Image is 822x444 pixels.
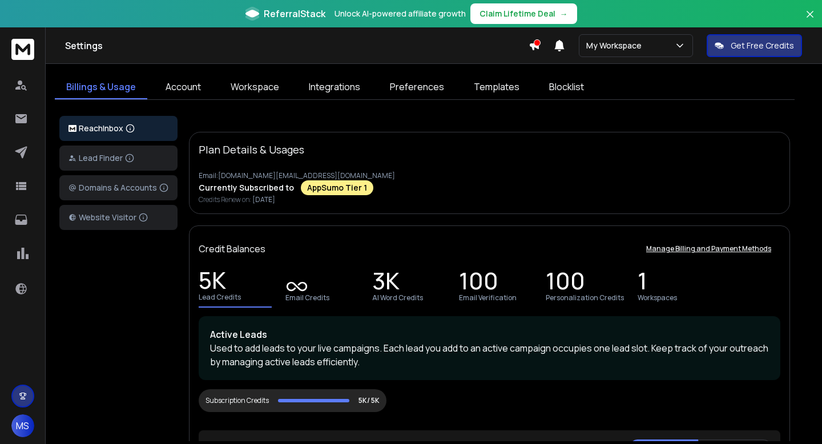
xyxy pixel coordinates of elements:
button: Manage Billing and Payment Methods [637,237,780,260]
p: 3K [372,275,400,291]
p: Email Verification [459,293,517,302]
span: → [560,8,568,19]
p: Used to add leads to your live campaigns. Each lead you add to an active campaign occupies one le... [210,341,769,369]
button: MS [11,414,34,437]
a: Blocklist [538,75,595,99]
div: AppSumo Tier 1 [301,180,373,195]
div: Subscription Credits [205,396,269,405]
p: Currently Subscribed to [199,182,294,193]
span: ReferralStack [264,7,325,21]
button: Close banner [803,7,817,34]
a: Workspace [219,75,291,99]
p: 5K/ 5K [358,396,380,405]
p: My Workspace [586,40,646,51]
p: 5K [199,275,226,290]
p: Unlock AI-powered affiliate growth [335,8,466,19]
p: Get Free Credits [731,40,794,51]
p: 100 [546,275,585,291]
button: Domains & Accounts [59,175,178,200]
p: Manage Billing and Payment Methods [646,244,771,253]
p: Plan Details & Usages [199,142,304,158]
p: 1 [638,275,647,291]
a: Integrations [297,75,372,99]
p: AI Word Credits [372,293,423,302]
button: ReachInbox [59,116,178,141]
p: Lead Credits [199,293,241,302]
button: Claim Lifetime Deal→ [470,3,577,24]
a: Preferences [378,75,456,99]
button: Lead Finder [59,146,178,171]
p: Active Leads [210,328,769,341]
p: Credits Renew on: [199,195,780,204]
span: [DATE] [252,195,275,204]
a: Billings & Usage [55,75,147,99]
a: Account [154,75,212,99]
h1: Settings [65,39,529,53]
a: Templates [462,75,531,99]
p: Workspaces [638,293,677,302]
p: Email: [DOMAIN_NAME][EMAIL_ADDRESS][DOMAIN_NAME] [199,171,780,180]
img: logo [68,125,76,132]
p: 100 [459,275,498,291]
button: Website Visitor [59,205,178,230]
button: Get Free Credits [707,34,802,57]
p: Email Credits [285,293,329,302]
p: Personalization Credits [546,293,624,302]
p: Credit Balances [199,242,265,256]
